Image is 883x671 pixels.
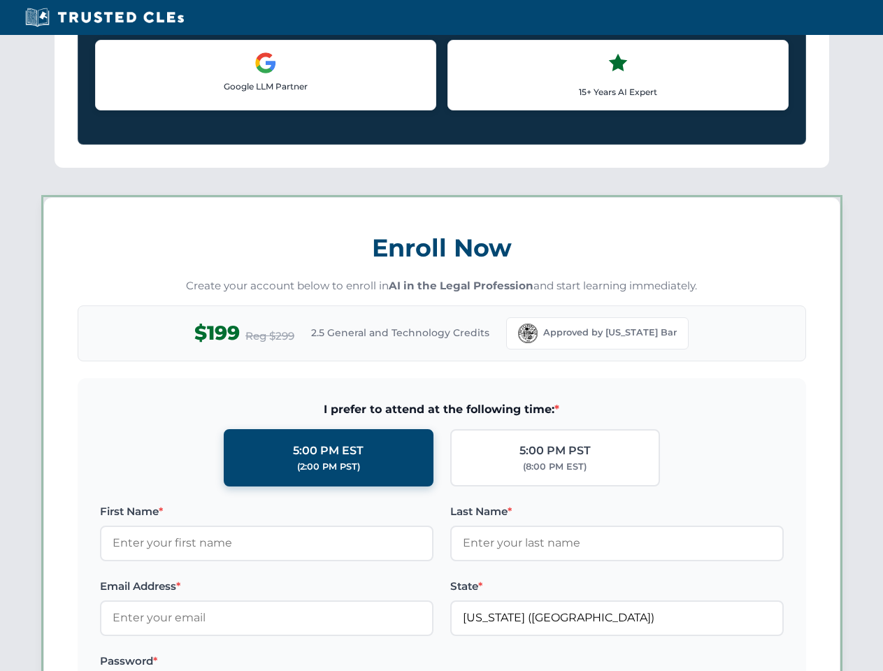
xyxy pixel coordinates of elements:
input: Enter your email [100,600,433,635]
div: 5:00 PM EST [293,442,364,460]
img: Google [254,52,277,74]
span: I prefer to attend at the following time: [100,401,784,419]
label: Email Address [100,578,433,595]
img: Trusted CLEs [21,7,188,28]
h3: Enroll Now [78,226,806,270]
span: Reg $299 [245,328,294,345]
span: $199 [194,317,240,349]
input: Florida (FL) [450,600,784,635]
div: (2:00 PM PST) [297,460,360,474]
p: Google LLM Partner [107,80,424,93]
span: Approved by [US_STATE] Bar [543,326,677,340]
input: Enter your last name [450,526,784,561]
label: Last Name [450,503,784,520]
label: First Name [100,503,433,520]
label: State [450,578,784,595]
div: (8:00 PM EST) [523,460,587,474]
div: 5:00 PM PST [519,442,591,460]
span: 2.5 General and Technology Credits [311,325,489,340]
p: 15+ Years AI Expert [459,85,777,99]
img: Florida Bar [518,324,538,343]
label: Password [100,653,433,670]
input: Enter your first name [100,526,433,561]
p: Create your account below to enroll in and start learning immediately. [78,278,806,294]
strong: AI in the Legal Profession [389,279,533,292]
